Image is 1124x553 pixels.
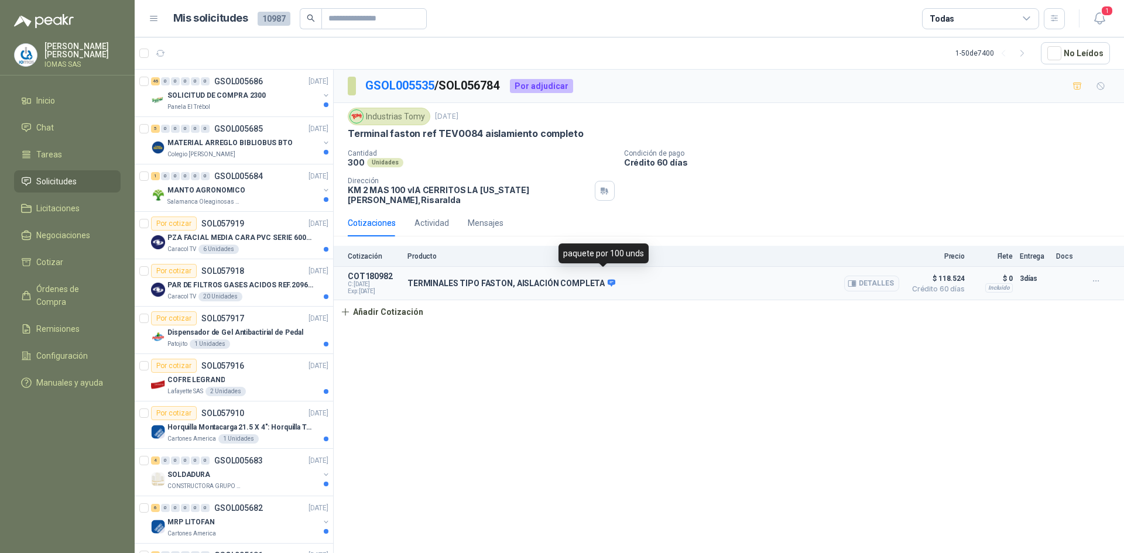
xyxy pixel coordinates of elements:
[181,456,190,465] div: 0
[348,281,400,288] span: C: [DATE]
[198,245,239,254] div: 6 Unidades
[14,90,121,112] a: Inicio
[309,408,328,419] p: [DATE]
[198,292,242,301] div: 20 Unidades
[468,217,503,229] div: Mensajes
[348,149,615,157] p: Cantidad
[348,217,396,229] div: Cotizaciones
[15,44,37,66] img: Company Logo
[151,264,197,278] div: Por cotizar
[350,110,363,123] img: Company Logo
[972,272,1013,286] p: $ 0
[36,256,63,269] span: Cotizar
[167,102,210,112] p: Panela El Trébol
[972,252,1013,260] p: Flete
[171,77,180,85] div: 0
[151,311,197,325] div: Por cotizar
[14,278,121,313] a: Órdenes de Compra
[151,520,165,534] img: Company Logo
[161,172,170,180] div: 0
[348,157,365,167] p: 300
[151,77,160,85] div: 46
[348,177,590,185] p: Dirección
[191,456,200,465] div: 0
[135,401,333,449] a: Por cotizarSOL057910[DATE] Company LogoHorquilla Montacarga 21.5 X 4": Horquilla Telescopica Over...
[201,77,210,85] div: 0
[36,175,77,188] span: Solicitudes
[214,456,263,465] p: GSOL005683
[348,272,400,281] p: COT180982
[151,377,165,391] img: Company Logo
[14,318,121,340] a: Remisiones
[151,425,165,439] img: Company Logo
[309,503,328,514] p: [DATE]
[171,504,180,512] div: 0
[510,79,573,93] div: Por adjudicar
[167,434,216,444] p: Cartones America
[201,219,244,228] p: SOL057919
[309,123,328,135] p: [DATE]
[985,283,1013,293] div: Incluido
[151,456,160,465] div: 4
[258,12,290,26] span: 10987
[309,455,328,466] p: [DATE]
[181,77,190,85] div: 0
[181,172,190,180] div: 0
[1101,5,1113,16] span: 1
[151,504,160,512] div: 6
[191,172,200,180] div: 0
[36,121,54,134] span: Chat
[906,286,965,293] span: Crédito 60 días
[151,140,165,154] img: Company Logo
[135,354,333,401] a: Por cotizarSOL057916[DATE] Company LogoCOFRE LEGRANDLafayette SAS2 Unidades
[348,108,430,125] div: Industrias Tomy
[167,375,225,386] p: COFRE LEGRAND
[171,456,180,465] div: 0
[309,313,328,324] p: [DATE]
[36,229,90,242] span: Negociaciones
[36,94,55,107] span: Inicio
[167,292,196,301] p: Caracol TV
[191,125,200,133] div: 0
[171,125,180,133] div: 0
[214,125,263,133] p: GSOL005685
[14,143,121,166] a: Tareas
[151,359,197,373] div: Por cotizar
[205,387,246,396] div: 2 Unidades
[151,172,160,180] div: 1
[36,349,88,362] span: Configuración
[214,77,263,85] p: GSOL005686
[135,307,333,354] a: Por cotizarSOL057917[DATE] Company LogoDispensador de Gel Antibactirial de PedalPatojito1 Unidades
[201,267,244,275] p: SOL057918
[161,125,170,133] div: 0
[309,171,328,182] p: [DATE]
[167,482,241,491] p: CONSTRUCTORA GRUPO FIP
[151,217,197,231] div: Por cotizar
[167,280,313,291] p: PAR DE FILTROS GASES ACIDOS REF.2096 3M
[167,245,196,254] p: Caracol TV
[167,197,241,207] p: Salamanca Oleaginosas SAS
[348,185,590,205] p: KM 2 MAS 100 vIA CERRITOS LA [US_STATE] [PERSON_NAME] , Risaralda
[44,42,121,59] p: [PERSON_NAME] [PERSON_NAME]
[201,456,210,465] div: 0
[151,122,331,159] a: 5 0 0 0 0 0 GSOL005685[DATE] Company LogoMATERIAL ARREGLO BIBLIOBUS BTOColegio [PERSON_NAME]
[201,314,244,322] p: SOL057917
[36,148,62,161] span: Tareas
[930,12,954,25] div: Todas
[167,232,313,243] p: PZA FACIAL MEDIA CARA PVC SERIE 6000 3M
[14,224,121,246] a: Negociaciones
[36,283,109,308] span: Órdenes de Compra
[167,422,313,433] p: Horquilla Montacarga 21.5 X 4": Horquilla Telescopica Overall size 2108 x 660 x 324mm
[44,61,121,68] p: IOMAS SAS
[955,44,1032,63] div: 1 - 50 de 7400
[307,14,315,22] span: search
[414,217,449,229] div: Actividad
[151,501,331,538] a: 6 0 0 0 0 0 GSOL005682[DATE] Company LogoMRP LITOFANCartones America
[167,150,235,159] p: Colegio [PERSON_NAME]
[36,322,80,335] span: Remisiones
[309,218,328,229] p: [DATE]
[173,10,248,27] h1: Mis solicitudes
[201,504,210,512] div: 0
[201,409,244,417] p: SOL057910
[214,504,263,512] p: GSOL005682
